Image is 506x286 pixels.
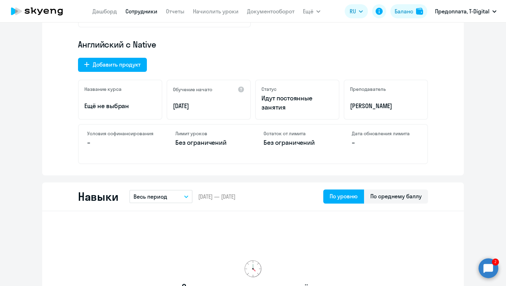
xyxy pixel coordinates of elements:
[303,7,313,15] span: Ещё
[416,8,423,15] img: balance
[330,192,358,200] div: По уровню
[350,7,356,15] span: RU
[390,4,427,18] button: Балансbalance
[370,192,422,200] div: По среднему баллу
[350,101,422,111] p: [PERSON_NAME]
[87,130,154,137] h4: Условия софинансирования
[193,8,239,15] a: Начислить уроки
[303,4,320,18] button: Ещё
[245,260,261,277] img: no-data
[345,4,368,18] button: RU
[261,94,333,112] p: Идут постоянные занятия
[264,138,331,147] p: Без ограничений
[78,39,156,50] span: Английский с Native
[87,138,154,147] p: –
[93,60,141,69] div: Добавить продукт
[92,8,117,15] a: Дашборд
[78,58,147,72] button: Добавить продукт
[84,86,122,92] h5: Название курса
[261,86,277,92] h5: Статус
[129,190,193,203] button: Весь период
[175,130,242,137] h4: Лимит уроков
[395,7,413,15] div: Баланс
[78,189,118,204] h2: Навыки
[264,130,331,137] h4: Остаток от лимита
[350,86,386,92] h5: Преподаватель
[125,8,157,15] a: Сотрудники
[352,138,419,147] p: –
[175,138,242,147] p: Без ограничений
[432,3,500,20] button: Предоплата, T-Digital
[173,86,212,93] h5: Обучение начато
[173,101,245,111] p: [DATE]
[134,192,167,201] p: Весь период
[84,101,156,111] p: Ещё не выбран
[166,8,184,15] a: Отчеты
[198,193,235,200] span: [DATE] — [DATE]
[435,7,489,15] p: Предоплата, T-Digital
[247,8,294,15] a: Документооборот
[352,130,419,137] h4: Дата обновления лимита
